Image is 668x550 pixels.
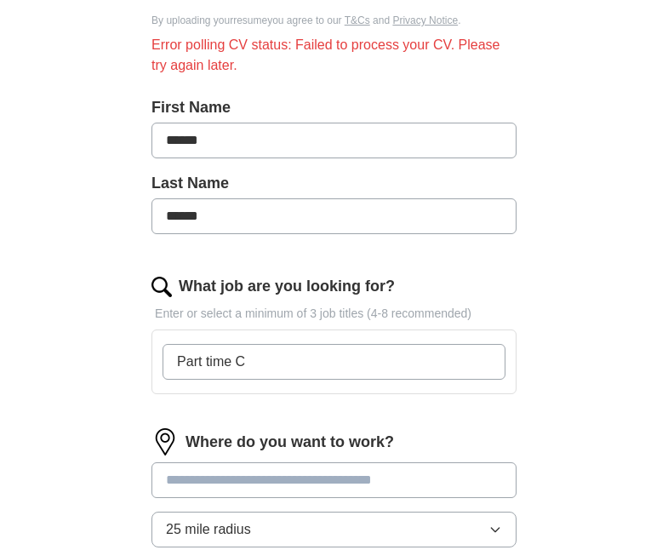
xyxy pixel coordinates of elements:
[151,277,172,297] img: search.png
[151,305,517,323] p: Enter or select a minimum of 3 job titles (4-8 recommended)
[151,172,517,195] label: Last Name
[392,14,458,26] a: Privacy Notice
[179,275,395,298] label: What job are you looking for?
[151,96,517,119] label: First Name
[345,14,370,26] a: T&Cs
[151,428,179,455] img: location.png
[163,344,505,380] input: Type a job title and press enter
[151,13,517,28] div: By uploading your resume you agree to our and .
[166,519,251,540] span: 25 mile radius
[151,512,517,547] button: 25 mile radius
[186,431,394,454] label: Where do you want to work?
[151,35,517,76] div: Error polling CV status: Failed to process your CV. Please try again later.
